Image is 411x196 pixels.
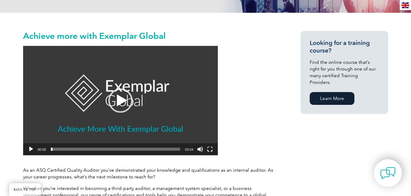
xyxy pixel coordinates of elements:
[310,59,379,86] p: Find the online course that’s right for you through one of our many certified Training Providers.
[108,88,133,113] div: Play
[207,146,213,152] button: Fullscreen
[23,167,279,180] p: As an ASQ Certified Quality Auditor you’ve demonstrated your knowledge and qualifications as an i...
[9,183,41,196] a: BACK TO TOP
[51,148,180,151] span: Time Slider
[23,46,218,155] div: Video Player
[23,31,279,41] h2: Achieve more with Exemplar Global
[310,92,354,105] a: Learn More
[197,146,203,152] button: Mute
[402,2,409,8] img: en
[28,146,34,152] button: Play
[185,148,193,151] span: 03:04
[310,39,379,54] h3: Looking for a training course?
[380,166,395,181] img: contact-chat.png
[38,148,46,151] span: 00:00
